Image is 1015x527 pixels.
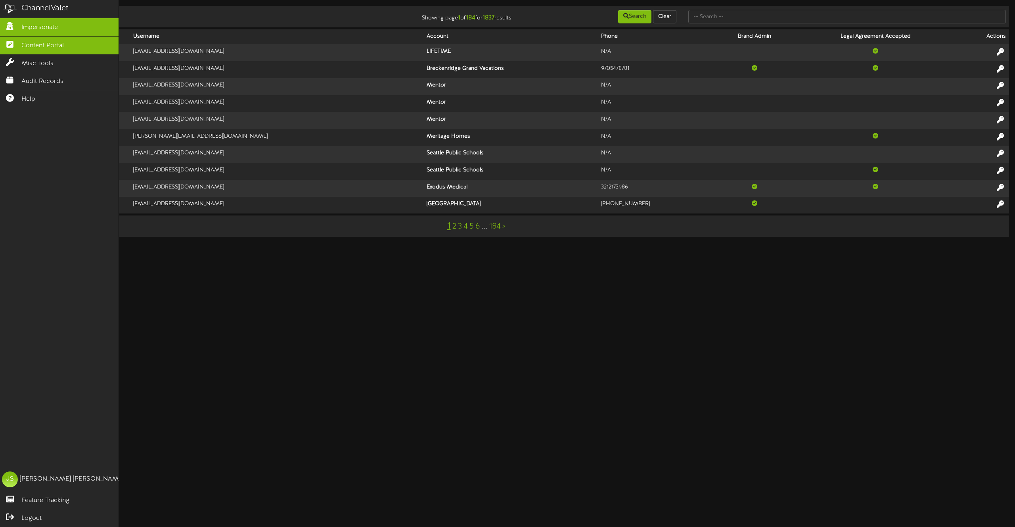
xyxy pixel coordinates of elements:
span: Audit Records [21,77,63,86]
th: Actions [955,29,1009,44]
button: Clear [653,10,676,23]
a: 4 [463,222,468,231]
th: [GEOGRAPHIC_DATA] [423,197,598,213]
td: [EMAIL_ADDRESS][DOMAIN_NAME] [130,146,423,163]
a: 5 [469,222,474,231]
span: Logout [21,514,42,523]
div: [PERSON_NAME] [PERSON_NAME] [20,475,124,484]
span: Impersonate [21,23,58,32]
th: Meritage Homes [423,129,598,146]
strong: 1 [458,14,460,21]
strong: 184 [466,14,475,21]
td: [EMAIL_ADDRESS][DOMAIN_NAME] [130,95,423,112]
td: N/A [598,163,713,180]
span: Feature Tracking [21,496,69,505]
td: [PHONE_NUMBER] [598,197,713,213]
td: [EMAIL_ADDRESS][DOMAIN_NAME] [130,78,423,95]
th: Phone [598,29,713,44]
th: Legal Agreement Accepted [796,29,956,44]
td: N/A [598,112,713,129]
td: [EMAIL_ADDRESS][DOMAIN_NAME] [130,44,423,61]
td: [EMAIL_ADDRESS][DOMAIN_NAME] [130,61,423,78]
a: 1 [447,221,451,231]
a: 6 [475,222,480,231]
td: [EMAIL_ADDRESS][DOMAIN_NAME] [130,197,423,213]
th: Seattle Public Schools [423,163,598,180]
th: Seattle Public Schools [423,146,598,163]
a: ... [482,222,488,231]
a: 2 [452,222,456,231]
button: Search [618,10,651,23]
th: Exodus Medical [423,180,598,197]
td: N/A [598,95,713,112]
th: LIFETIME [423,44,598,61]
th: Username [130,29,423,44]
a: 184 [489,222,501,231]
a: > [502,222,506,231]
input: -- Search -- [688,10,1006,23]
th: Mentor [423,112,598,129]
span: Help [21,95,35,104]
span: Misc Tools [21,59,54,68]
div: JS [2,471,18,487]
div: Showing page of for results [352,9,517,23]
span: Content Portal [21,41,64,50]
div: ChannelValet [21,3,69,14]
a: 3 [458,222,462,231]
td: 3212173986 [598,180,713,197]
td: [EMAIL_ADDRESS][DOMAIN_NAME] [130,180,423,197]
td: [EMAIL_ADDRESS][DOMAIN_NAME] [130,112,423,129]
th: Account [423,29,598,44]
td: [EMAIL_ADDRESS][DOMAIN_NAME] [130,163,423,180]
th: Mentor [423,78,598,95]
td: 9705478781 [598,61,713,78]
td: N/A [598,44,713,61]
th: Mentor [423,95,598,112]
td: N/A [598,129,713,146]
strong: 1837 [483,14,494,21]
th: Breckenridge Grand Vacations [423,61,598,78]
td: [PERSON_NAME][EMAIL_ADDRESS][DOMAIN_NAME] [130,129,423,146]
td: N/A [598,146,713,163]
th: Brand Admin [713,29,796,44]
td: N/A [598,78,713,95]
